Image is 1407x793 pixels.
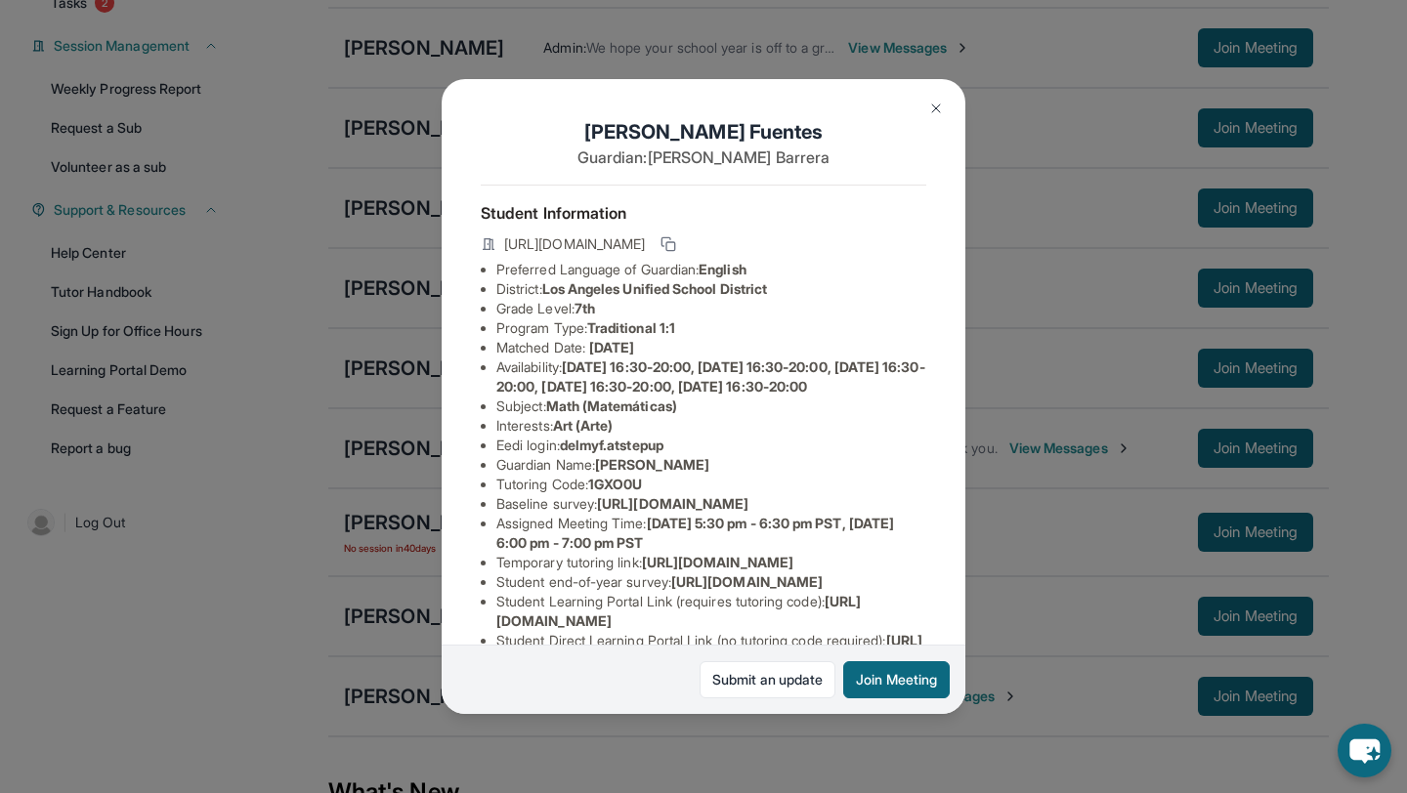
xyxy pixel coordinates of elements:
li: Tutoring Code : [496,475,926,494]
li: Student end-of-year survey : [496,572,926,592]
p: Guardian: [PERSON_NAME] Barrera [481,146,926,169]
li: Student Learning Portal Link (requires tutoring code) : [496,592,926,631]
h4: Student Information [481,201,926,225]
span: [URL][DOMAIN_NAME] [671,573,823,590]
li: Interests : [496,416,926,436]
span: [URL][DOMAIN_NAME] [642,554,793,570]
li: Availability: [496,357,926,396]
span: [URL][DOMAIN_NAME] [597,495,748,512]
h1: [PERSON_NAME] Fuentes [481,118,926,146]
span: 1GXO0U [588,476,642,492]
a: Submit an update [700,661,835,698]
span: Los Angeles Unified School District [542,280,767,297]
li: Baseline survey : [496,494,926,514]
li: Grade Level: [496,299,926,318]
li: Guardian Name : [496,455,926,475]
li: Eedi login : [496,436,926,455]
span: [PERSON_NAME] [595,456,709,473]
span: English [699,261,746,277]
button: Copy link [657,232,680,256]
li: Preferred Language of Guardian: [496,260,926,279]
li: Assigned Meeting Time : [496,514,926,553]
span: [DATE] [589,339,634,355]
li: Program Type: [496,318,926,338]
span: Art (Arte) [553,417,614,434]
li: District: [496,279,926,299]
span: Traditional 1:1 [587,319,675,336]
span: [DATE] 16:30-20:00, [DATE] 16:30-20:00, [DATE] 16:30-20:00, [DATE] 16:30-20:00, [DATE] 16:30-20:00 [496,358,925,395]
li: Subject : [496,396,926,416]
span: delmyf.atstepup [560,437,663,453]
li: Temporary tutoring link : [496,553,926,572]
span: [URL][DOMAIN_NAME] [504,234,645,254]
li: Matched Date: [496,338,926,357]
img: Close Icon [928,101,944,116]
button: Join Meeting [843,661,950,698]
span: [DATE] 5:30 pm - 6:30 pm PST, [DATE] 6:00 pm - 7:00 pm PST [496,515,894,551]
button: chat-button [1338,724,1391,777]
span: 7th [575,300,595,316]
span: Math (Matemáticas) [546,397,677,414]
li: Student Direct Learning Portal Link (no tutoring code required) : [496,631,926,670]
